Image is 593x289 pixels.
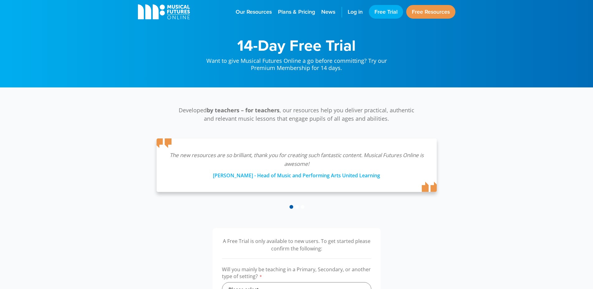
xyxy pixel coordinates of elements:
a: Free Trial [369,5,403,19]
span: Log in [348,8,363,16]
div: [PERSON_NAME] - Head of Music and Performing Arts United Learning [169,168,424,179]
p: The new resources are so brilliant, thank you for creating such fantastic content. Musical Future... [169,151,424,168]
span: News [321,8,335,16]
p: Developed , our resources help you deliver practical, authentic and relevant music lessons that e... [175,106,418,123]
label: Will you mainly be teaching in a Primary, Secondary, or another type of setting? [222,266,371,282]
p: A Free Trial is only available to new users. To get started please confirm the following: [222,237,371,252]
a: Free Resources [406,5,455,19]
p: Want to give Musical Futures Online a go before committing? Try our Premium Membership for 14 days. [200,53,393,72]
span: Our Resources [236,8,272,16]
strong: by teachers – for teachers [207,106,280,114]
h1: 14-Day Free Trial [200,37,393,53]
span: Plans & Pricing [278,8,315,16]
